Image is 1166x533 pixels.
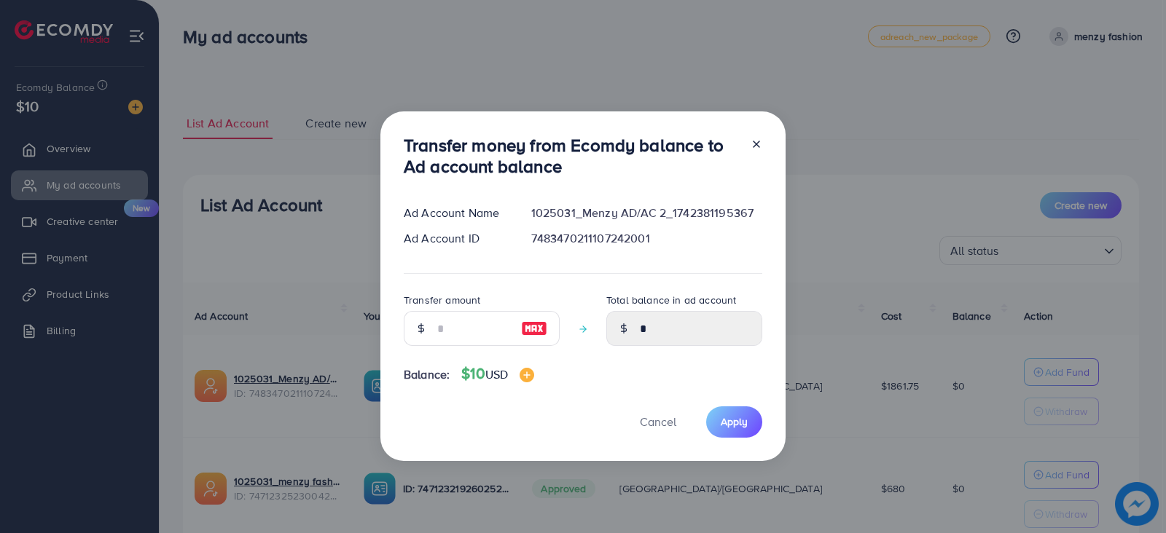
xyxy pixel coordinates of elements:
img: image [521,320,547,337]
button: Apply [706,406,762,438]
img: image [520,368,534,382]
div: 7483470211107242001 [520,230,774,247]
label: Transfer amount [404,293,480,307]
span: Balance: [404,366,450,383]
span: USD [485,366,508,382]
div: Ad Account Name [392,205,520,221]
h3: Transfer money from Ecomdy balance to Ad account balance [404,135,739,177]
div: Ad Account ID [392,230,520,247]
div: 1025031_Menzy AD/AC 2_1742381195367 [520,205,774,221]
span: Cancel [640,414,676,430]
h4: $10 [461,365,534,383]
span: Apply [721,414,748,429]
label: Total balance in ad account [606,293,736,307]
button: Cancel [622,406,694,438]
